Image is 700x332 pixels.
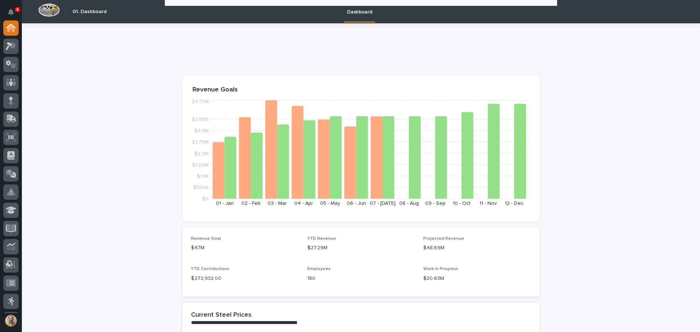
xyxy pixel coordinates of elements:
[9,9,19,20] div: Notifications4
[216,201,234,206] text: 01 - Jan
[3,313,19,328] button: users-avatar
[193,185,209,190] tspan: $550K
[370,201,396,206] text: 07 - [DATE]
[192,162,209,167] tspan: $1.65M
[294,201,313,206] text: 04 - Apr
[479,201,497,206] text: 11 - Nov
[191,244,299,252] p: $47M
[423,237,464,241] span: Projected Revenue
[191,267,229,271] span: YTD Contributions
[202,196,209,202] tspan: $0
[423,244,531,252] p: $48.69M
[307,275,415,282] p: 180
[192,140,209,145] tspan: $2.75M
[399,201,419,206] text: 08 - Aug
[268,201,287,206] text: 03 - Mar
[191,99,209,104] tspan: $4.77M
[194,151,209,156] tspan: $2.2M
[191,117,209,122] tspan: $3.85M
[38,3,60,17] img: Workspace Logo
[453,201,470,206] text: 10 - Oct
[3,4,19,20] button: Notifications
[16,7,19,12] p: 4
[307,244,415,252] p: $27.29M
[347,201,366,206] text: 06 - Jun
[191,311,252,319] h2: Current Steel Prices
[423,275,531,282] p: $20.63M
[241,201,261,206] text: 02 - Feb
[307,267,331,271] span: Employees
[191,275,299,282] p: $ 272,932.00
[197,173,209,179] tspan: $1.1M
[505,201,524,206] text: 12 - Dec
[73,9,106,15] h2: 01. Dashboard
[192,86,529,94] p: Revenue Goals
[191,237,221,241] span: Revenue Goal
[423,267,458,271] span: Work in Progress
[425,201,446,206] text: 09 - Sep
[320,201,340,206] text: 05 - May
[307,237,336,241] span: YTD Revenue
[194,128,209,133] tspan: $3.3M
